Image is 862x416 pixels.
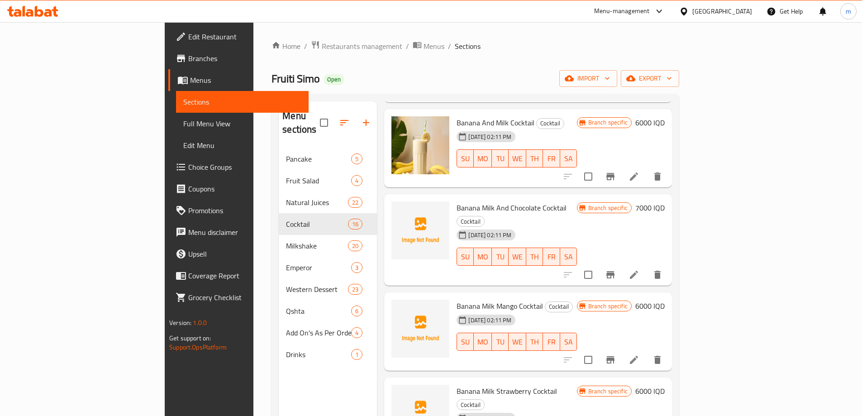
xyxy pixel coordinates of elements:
[635,116,665,129] h6: 6000 IQD
[461,335,470,349] span: SU
[351,327,362,338] div: items
[286,219,348,230] span: Cocktail
[621,70,679,87] button: export
[457,149,474,167] button: SU
[457,400,484,410] span: Cocktail
[286,240,348,251] span: Milkshake
[564,152,573,165] span: SA
[351,349,362,360] div: items
[352,307,362,316] span: 6
[512,335,523,349] span: WE
[168,156,309,178] a: Choice Groups
[509,333,526,351] button: WE
[543,333,560,351] button: FR
[564,250,573,263] span: SA
[545,301,572,312] span: Cocktail
[629,269,639,280] a: Edit menu item
[193,317,207,329] span: 1.0.0
[647,349,668,371] button: delete
[168,48,309,69] a: Branches
[512,250,523,263] span: WE
[188,53,301,64] span: Branches
[188,227,301,238] span: Menu disclaimer
[560,248,577,266] button: SA
[188,249,301,259] span: Upsell
[547,152,556,165] span: FR
[351,262,362,273] div: items
[647,166,668,187] button: delete
[448,41,451,52] li: /
[579,265,598,284] span: Select to update
[594,6,650,17] div: Menu-management
[461,152,470,165] span: SU
[530,335,539,349] span: TH
[279,235,377,257] div: Milkshake20
[457,384,557,398] span: Banana Milk Strawberry Cocktail
[457,201,567,215] span: Banana Milk And Chocolate Cocktail
[600,166,621,187] button: Branch-specific-item
[348,242,362,250] span: 20
[495,335,505,349] span: TU
[492,248,509,266] button: TU
[322,41,402,52] span: Restaurants management
[406,41,409,52] li: /
[271,40,679,52] nav: breadcrumb
[188,205,301,216] span: Promotions
[311,40,402,52] a: Restaurants management
[352,155,362,163] span: 5
[560,149,577,167] button: SA
[629,171,639,182] a: Edit menu item
[314,113,333,132] span: Select all sections
[286,349,351,360] span: Drinks
[279,213,377,235] div: Cocktail16
[457,116,534,129] span: Banana And Milk Cocktail
[465,133,515,141] span: [DATE] 02:11 PM
[188,270,301,281] span: Coverage Report
[413,40,444,52] a: Menus
[168,265,309,287] a: Coverage Report
[391,201,449,259] img: Banana Milk And Chocolate Cocktail
[600,264,621,286] button: Branch-specific-item
[564,335,573,349] span: SA
[190,75,301,86] span: Menus
[492,333,509,351] button: TU
[424,41,444,52] span: Menus
[477,250,488,263] span: MO
[324,74,344,85] div: Open
[543,248,560,266] button: FR
[530,152,539,165] span: TH
[352,350,362,359] span: 1
[560,333,577,351] button: SA
[176,134,309,156] a: Edit Menu
[530,250,539,263] span: TH
[495,152,505,165] span: TU
[286,306,351,316] div: Qshta
[492,149,509,167] button: TU
[391,300,449,358] img: Banana Milk Mango Cocktail
[352,263,362,272] span: 3
[168,221,309,243] a: Menu disclaimer
[279,191,377,213] div: Natural Juices22
[333,112,355,134] span: Sort sections
[279,148,377,170] div: Pancake5
[168,26,309,48] a: Edit Restaurant
[348,220,362,229] span: 16
[455,41,481,52] span: Sections
[351,306,362,316] div: items
[457,299,543,313] span: Banana Milk Mango Cocktail
[348,285,362,294] span: 23
[188,183,301,194] span: Coupons
[348,197,362,208] div: items
[286,327,351,338] span: Add On's As Per Order
[168,178,309,200] a: Coupons
[545,301,573,312] div: Cocktail
[585,387,631,396] span: Branch specific
[635,385,665,397] h6: 6000 IQD
[351,175,362,186] div: items
[286,153,351,164] span: Pancake
[352,329,362,337] span: 4
[286,284,348,295] span: Western Dessert
[348,198,362,207] span: 22
[585,204,631,212] span: Branch specific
